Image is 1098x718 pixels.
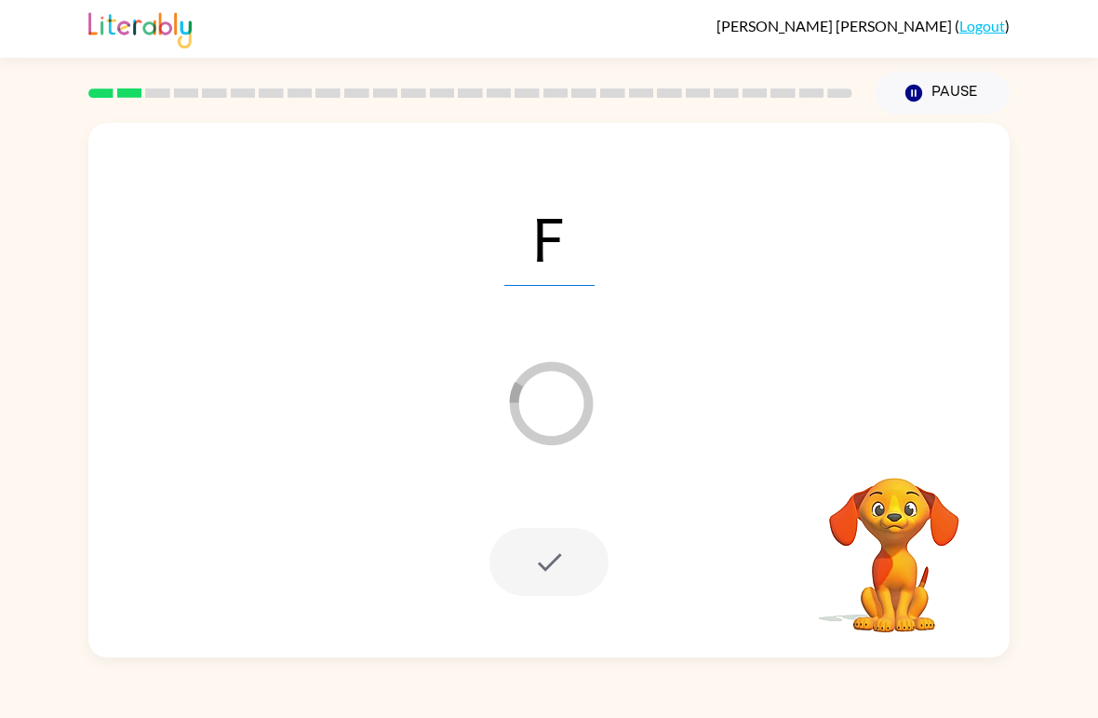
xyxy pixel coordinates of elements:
[716,17,955,34] span: [PERSON_NAME] [PERSON_NAME]
[716,17,1010,34] div: ( )
[801,449,987,635] video: Your browser must support playing .mp4 files to use Literably. Please try using another browser.
[959,17,1005,34] a: Logout
[504,189,595,286] span: F
[88,7,192,48] img: Literably
[875,72,1010,115] button: Pause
